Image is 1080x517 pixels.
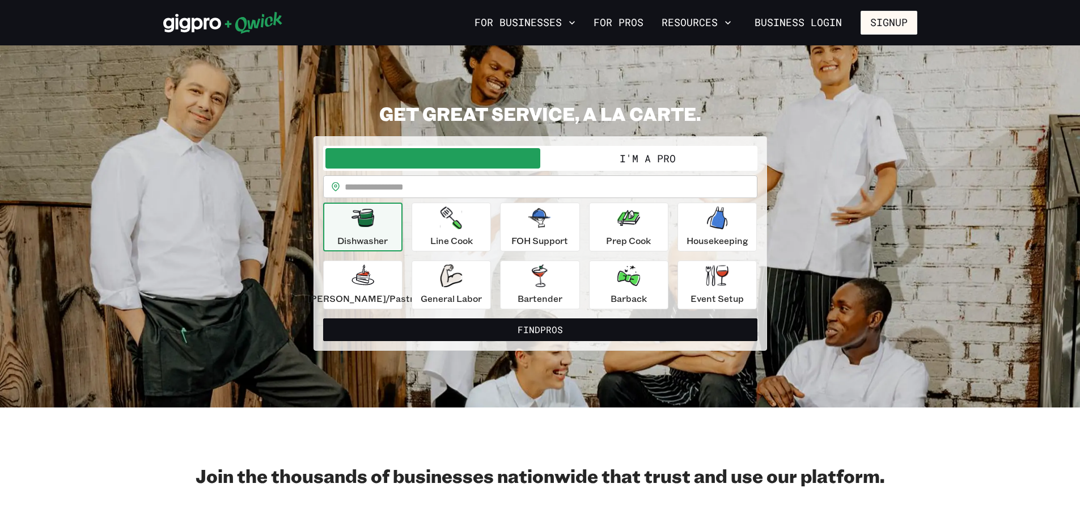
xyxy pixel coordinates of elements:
[687,234,748,247] p: Housekeeping
[412,260,491,309] button: General Labor
[307,292,418,305] p: [PERSON_NAME]/Pastry
[500,260,579,309] button: Bartender
[540,148,755,169] button: I'm a Pro
[745,11,852,35] a: Business Login
[430,234,473,247] p: Line Cook
[861,11,917,35] button: Signup
[323,260,403,309] button: [PERSON_NAME]/Pastry
[657,13,736,32] button: Resources
[325,148,540,169] button: I'm a Business
[677,203,757,251] button: Housekeeping
[500,203,579,251] button: FOH Support
[163,464,917,487] h2: Join the thousands of businesses nationwide that trust and use our platform.
[323,318,757,341] button: FindPros
[412,203,491,251] button: Line Cook
[421,292,482,305] p: General Labor
[691,292,744,305] p: Event Setup
[518,292,562,305] p: Bartender
[337,234,388,247] p: Dishwasher
[511,234,568,247] p: FOH Support
[611,292,647,305] p: Barback
[589,260,668,309] button: Barback
[314,102,767,125] h2: GET GREAT SERVICE, A LA CARTE.
[470,13,580,32] button: For Businesses
[677,260,757,309] button: Event Setup
[589,203,668,251] button: Prep Cook
[323,203,403,251] button: Dishwasher
[606,234,651,247] p: Prep Cook
[589,13,648,32] a: For Pros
